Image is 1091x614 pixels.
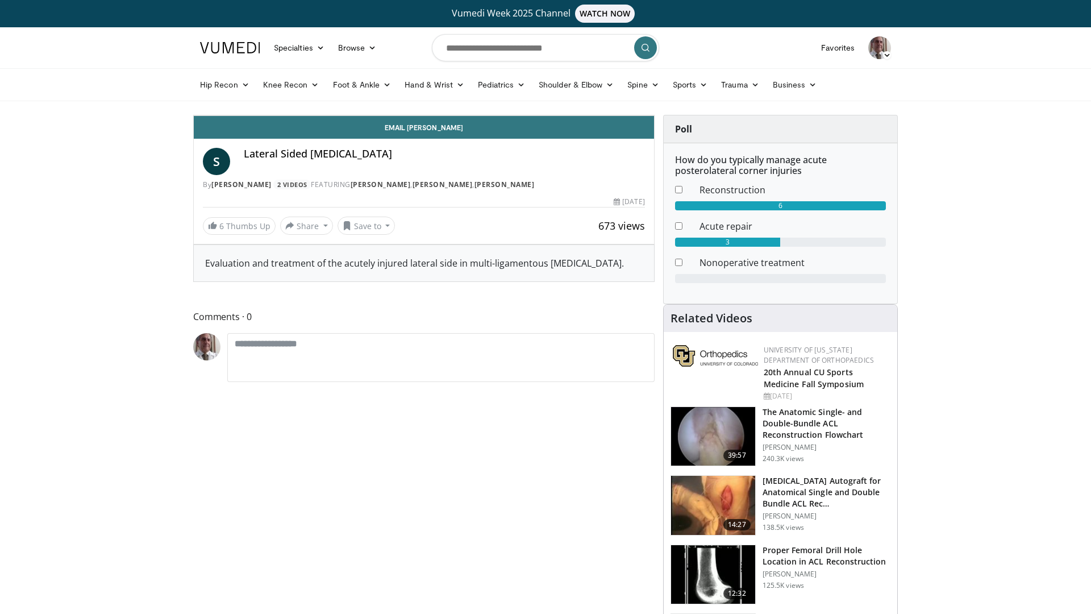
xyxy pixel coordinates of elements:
[671,312,752,325] h4: Related Videos
[766,73,824,96] a: Business
[331,36,384,59] a: Browse
[723,450,751,461] span: 39:57
[614,197,644,207] div: [DATE]
[326,73,398,96] a: Foot & Ankle
[763,523,804,532] p: 138.5K views
[398,73,471,96] a: Hand & Wrist
[763,454,804,463] p: 240.3K views
[193,309,655,324] span: Comments 0
[673,345,758,367] img: 355603a8-37da-49b6-856f-e00d7e9307d3.png.150x105_q85_autocrop_double_scale_upscale_version-0.2.png
[200,42,260,53] img: VuMedi Logo
[814,36,861,59] a: Favorites
[256,73,326,96] a: Knee Recon
[675,123,692,135] strong: Poll
[666,73,715,96] a: Sports
[671,407,755,466] img: Fu_0_3.png.150x105_q85_crop-smart_upscale.jpg
[193,333,220,360] img: Avatar
[868,36,891,59] img: Avatar
[205,256,643,270] div: Evaluation and treatment of the acutely injured lateral side in multi-ligamentous [MEDICAL_DATA].
[532,73,621,96] a: Shoulder & Elbow
[764,345,874,365] a: University of [US_STATE] Department of Orthopaedics
[691,256,894,269] dd: Nonoperative treatment
[763,581,804,590] p: 125.5K views
[211,180,272,189] a: [PERSON_NAME]
[675,238,781,247] div: 3
[671,545,755,604] img: Title_01_100001165_3.jpg.150x105_q85_crop-smart_upscale.jpg
[203,217,276,235] a: 6 Thumbs Up
[675,201,886,210] div: 6
[723,588,751,599] span: 12:32
[471,73,532,96] a: Pediatrics
[763,570,890,579] p: [PERSON_NAME]
[763,443,890,452] p: [PERSON_NAME]
[273,180,311,189] a: 2 Videos
[675,155,886,176] h6: How do you typically manage acute posterolateral corner injuries
[575,5,635,23] span: WATCH NOW
[691,183,894,197] dd: Reconstruction
[598,219,645,233] span: 673 views
[194,115,654,116] video-js: Video Player
[671,545,890,605] a: 12:32 Proper Femoral Drill Hole Location in ACL Reconstruction [PERSON_NAME] 125.5K views
[267,36,331,59] a: Specialties
[764,391,888,401] div: [DATE]
[691,219,894,233] dd: Acute repair
[671,475,890,536] a: 14:27 [MEDICAL_DATA] Autograft for Anatomical Single and Double Bundle ACL Rec… [PERSON_NAME] 138...
[764,367,864,389] a: 20th Annual CU Sports Medicine Fall Symposium
[432,34,659,61] input: Search topics, interventions
[244,148,645,160] h4: Lateral Sided [MEDICAL_DATA]
[202,5,889,23] a: Vumedi Week 2025 ChannelWATCH NOW
[219,221,224,231] span: 6
[338,217,395,235] button: Save to
[193,73,256,96] a: Hip Recon
[671,476,755,535] img: 281064_0003_1.png.150x105_q85_crop-smart_upscale.jpg
[763,545,890,567] h3: Proper Femoral Drill Hole Location in ACL Reconstruction
[203,180,645,190] div: By FEATURING , ,
[351,180,411,189] a: [PERSON_NAME]
[413,180,473,189] a: [PERSON_NAME]
[763,475,890,509] h3: [MEDICAL_DATA] Autograft for Anatomical Single and Double Bundle ACL Rec…
[280,217,333,235] button: Share
[714,73,766,96] a: Trauma
[763,406,890,441] h3: The Anatomic Single- and Double-Bundle ACL Reconstruction Flowchart
[194,116,654,139] a: Email [PERSON_NAME]
[763,512,890,521] p: [PERSON_NAME]
[671,406,890,467] a: 39:57 The Anatomic Single- and Double-Bundle ACL Reconstruction Flowchart [PERSON_NAME] 240.3K views
[474,180,535,189] a: [PERSON_NAME]
[203,148,230,175] a: S
[621,73,665,96] a: Spine
[723,519,751,530] span: 14:27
